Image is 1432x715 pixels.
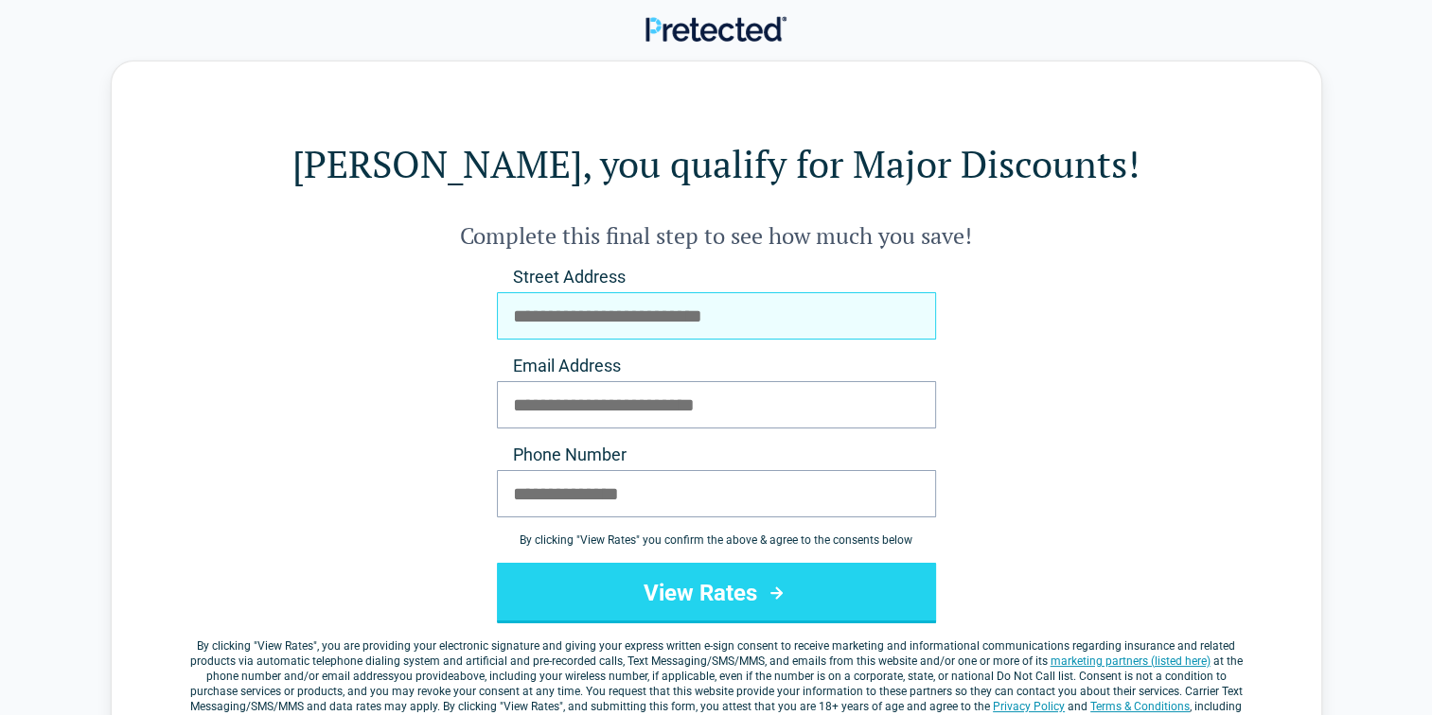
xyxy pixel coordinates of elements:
[497,532,936,548] div: By clicking " View Rates " you confirm the above & agree to the consents below
[497,444,936,466] label: Phone Number
[257,639,313,653] span: View Rates
[187,137,1246,190] h1: [PERSON_NAME], you qualify for Major Discounts!
[497,266,936,288] label: Street Address
[1051,654,1211,668] a: marketing partners (listed here)
[993,700,1065,713] a: Privacy Policy
[1090,700,1190,713] a: Terms & Conditions
[187,220,1246,251] h2: Complete this final step to see how much you save!
[497,563,936,623] button: View Rates
[497,355,936,377] label: Email Address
